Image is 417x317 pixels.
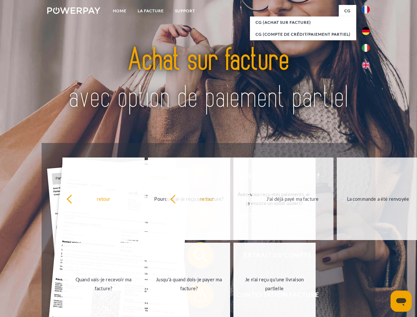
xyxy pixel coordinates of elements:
[66,194,141,203] div: retour
[152,275,226,293] div: Jusqu'à quand dois-je payer ma facture?
[237,275,312,293] div: Je n'ai reçu qu'une livraison partielle
[391,291,412,312] iframe: Bouton de lancement de la fenêtre de messagerie
[362,27,370,35] img: de
[66,275,141,293] div: Quand vais-je recevoir ma facture?
[250,17,356,28] a: CG (achat sur facture)
[339,5,356,17] a: CG
[132,5,169,17] a: LA FACTURE
[362,6,370,14] img: fr
[107,5,132,17] a: Home
[63,32,354,126] img: title-powerpay_fr.svg
[362,44,370,52] img: it
[341,194,415,203] div: La commande a été renvoyée
[256,194,330,203] div: J'ai déjà payé ma facture
[170,194,244,203] div: retour
[250,28,356,40] a: CG (Compte de crédit/paiement partiel)
[47,7,100,14] img: logo-powerpay-white.svg
[169,5,201,17] a: Support
[362,61,370,69] img: en
[152,194,226,203] div: Pourquoi ai-je reçu une facture?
